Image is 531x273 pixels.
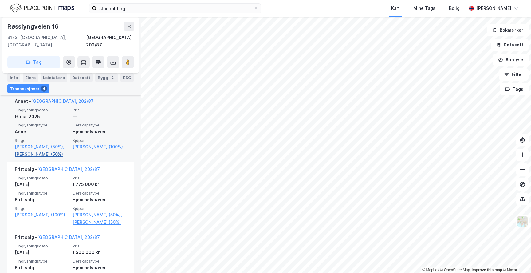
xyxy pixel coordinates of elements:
div: Fritt salg - [15,234,100,243]
div: [DATE] [15,249,69,256]
div: — [73,113,127,120]
img: Z [517,215,528,227]
a: [PERSON_NAME] (50%), [15,143,69,151]
div: ESG [120,73,134,82]
div: Transaksjoner [7,84,49,93]
img: logo.f888ab2527a4732fd821a326f86c7f29.svg [10,3,74,14]
div: Kart [391,5,400,12]
span: Tinglysningsdato [15,243,69,249]
button: Filter [499,68,529,81]
input: Søk på adresse, matrikkel, gårdeiere, leietakere eller personer [97,4,254,13]
span: Tinglysningstype [15,259,69,264]
div: [DATE] [15,181,69,188]
span: Pris [73,175,127,181]
span: Selger [15,206,69,211]
div: Eiere [23,73,38,82]
div: Bolig [449,5,460,12]
a: [PERSON_NAME] (100%) [73,143,127,151]
div: Datasett [70,73,93,82]
div: Fritt salg [15,264,69,271]
a: [PERSON_NAME] (100%) [15,211,69,219]
span: Tinglysningsdato [15,107,69,113]
a: [PERSON_NAME] (50%), [73,211,127,219]
div: 1 500 000 kr [73,249,127,256]
div: Kontrollprogram for chat [500,243,531,273]
a: [GEOGRAPHIC_DATA], 202/87 [31,98,94,104]
button: Tag [7,56,60,68]
a: Mapbox [422,268,439,272]
iframe: Chat Widget [500,243,531,273]
span: Tinglysningstype [15,122,69,128]
div: [GEOGRAPHIC_DATA], 202/87 [86,34,134,49]
div: 4 [41,86,47,92]
div: 3173, [GEOGRAPHIC_DATA], [GEOGRAPHIC_DATA] [7,34,86,49]
button: Datasett [491,39,529,51]
span: Tinglysningsdato [15,175,69,181]
div: 2 [109,74,116,81]
div: Mine Tags [413,5,435,12]
span: Eierskapstype [73,122,127,128]
button: Bokmerker [487,24,529,36]
button: Tags [500,83,529,95]
a: [PERSON_NAME] (50%) [15,151,69,158]
div: Hjemmelshaver [73,264,127,271]
button: Analyse [493,54,529,66]
span: Tinglysningstype [15,191,69,196]
div: Hjemmelshaver [73,196,127,203]
span: Kjøper [73,138,127,143]
span: Eierskapstype [73,191,127,196]
div: [PERSON_NAME] [476,5,511,12]
a: [PERSON_NAME] (50%) [73,219,127,226]
a: [GEOGRAPHIC_DATA], 202/87 [37,235,100,240]
span: Eierskapstype [73,259,127,264]
div: 9. mai 2025 [15,113,69,120]
a: Improve this map [472,268,502,272]
a: [GEOGRAPHIC_DATA], 202/87 [37,167,100,172]
a: OpenStreetMap [440,268,470,272]
div: Info [7,73,20,82]
span: Kjøper [73,206,127,211]
div: Røsslyngveien 16 [7,22,60,31]
div: Annet - [15,98,94,107]
div: Annet [15,128,69,135]
div: Leietakere [41,73,67,82]
div: Fritt salg [15,196,69,203]
span: Selger [15,138,69,143]
span: Pris [73,243,127,249]
div: Bygg [95,73,118,82]
div: 1 775 000 kr [73,181,127,188]
div: Hjemmelshaver [73,128,127,135]
div: Fritt salg - [15,166,100,175]
span: Pris [73,107,127,113]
